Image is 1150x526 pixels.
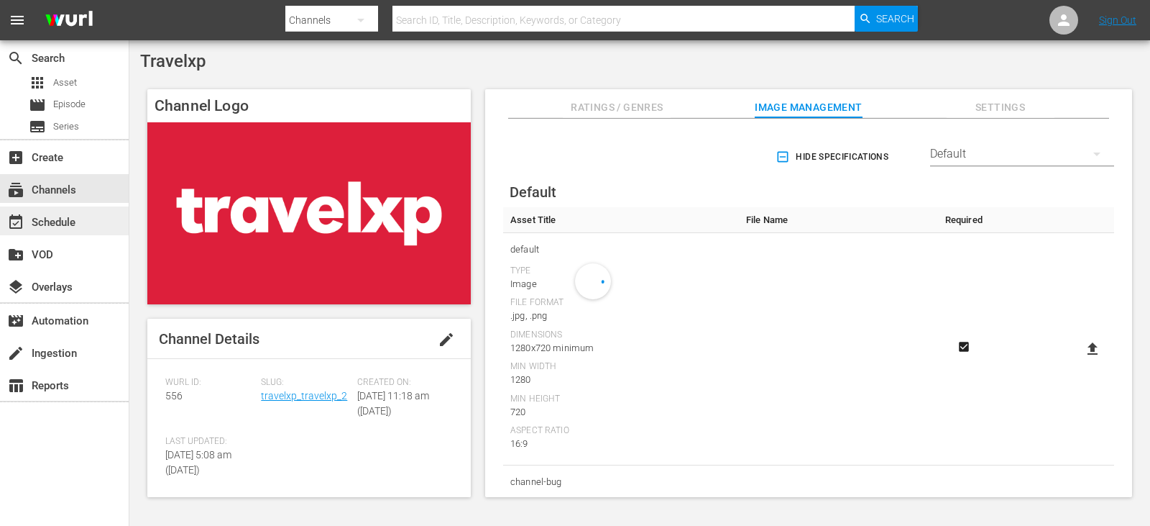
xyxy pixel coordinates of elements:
span: Asset [29,74,46,91]
span: 556 [165,390,183,402]
div: File Format [510,297,732,309]
th: Required [937,207,990,233]
div: Min Height [510,394,732,405]
div: Min Width [510,361,732,373]
a: travelxp_travelxp_2 [261,390,347,402]
span: Overlays [7,278,24,296]
span: Hide Specifications [778,150,888,165]
a: Sign Out [1099,14,1136,26]
th: File Name [739,207,937,233]
button: Hide Specifications [773,137,894,177]
span: Ratings / Genres [563,99,671,117]
span: Asset [53,76,77,90]
span: Created On: [357,377,446,389]
div: 1280 [510,373,732,387]
th: Asset Title [503,207,739,233]
span: Last Updated: [165,436,254,448]
span: Schedule [7,214,24,231]
h4: Channel Logo [147,89,471,122]
span: Channels [7,181,24,199]
span: Episode [29,96,46,114]
div: 16:9 [510,437,732,451]
span: default [510,240,732,259]
span: [DATE] 11:18 am ([DATE]) [357,390,429,417]
span: Create [7,149,24,166]
span: Travelxp [140,51,206,71]
img: ans4CAIJ8jUAAAAAAAAAAAAAAAAAAAAAAAAgQb4GAAAAAAAAAAAAAAAAAAAAAAAAJMjXAAAAAAAAAAAAAAAAAAAAAAAAgAT5G... [34,4,103,37]
span: channel-bug [510,473,732,491]
img: Travelxp [147,122,471,304]
div: .jpg, .png [510,309,732,323]
span: Ingestion [7,345,24,362]
span: Series [53,119,79,134]
div: Dimensions [510,330,732,341]
span: Default [510,183,556,201]
span: Channel Details [159,330,259,348]
span: Wurl ID: [165,377,254,389]
span: Search [876,6,914,32]
button: Search [855,6,918,32]
div: 720 [510,405,732,420]
span: Automation [7,312,24,330]
span: Episode [53,97,86,112]
span: Settings [947,99,1054,117]
span: create_new_folder [7,246,24,263]
span: Reports [7,377,24,394]
span: Image Management [755,99,862,117]
span: [DATE] 5:08 am ([DATE]) [165,449,231,476]
svg: Required [955,340,972,353]
div: Default [930,134,1114,174]
span: Slug: [261,377,349,389]
div: Image [510,277,732,291]
span: Search [7,50,24,67]
div: 1280x720 minimum [510,341,732,355]
div: Type [510,266,732,277]
button: edit [429,322,464,357]
span: menu [9,12,26,29]
div: Aspect Ratio [510,425,732,437]
div: Type [510,498,732,509]
span: Series [29,118,46,135]
span: edit [438,331,455,348]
